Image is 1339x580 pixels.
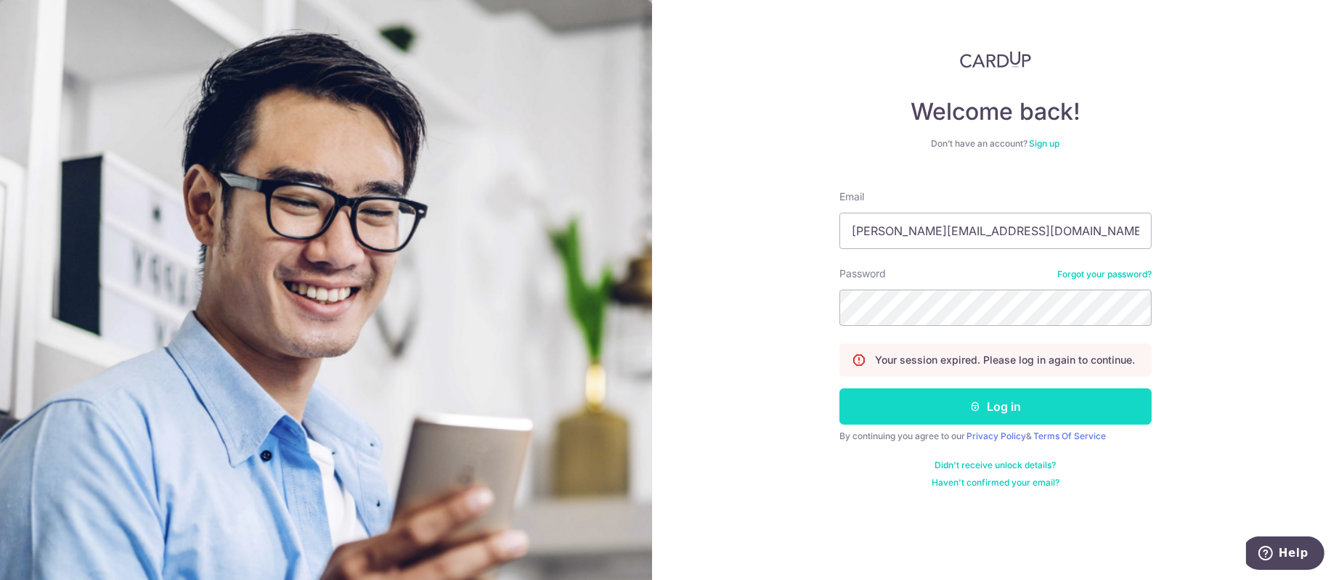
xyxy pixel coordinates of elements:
label: Email [839,189,864,204]
input: Enter your Email [839,213,1152,249]
a: Haven't confirmed your email? [932,477,1059,489]
div: Don’t have an account? [839,138,1152,150]
h4: Welcome back! [839,97,1152,126]
label: Password [839,266,886,281]
button: Log in [839,388,1152,425]
a: Privacy Policy [966,430,1026,441]
a: Terms Of Service [1033,430,1106,441]
a: Didn't receive unlock details? [935,459,1057,471]
div: By continuing you agree to our & [839,430,1152,442]
a: Sign up [1030,138,1060,149]
p: Your session expired. Please log in again to continue. [875,353,1135,367]
img: CardUp Logo [960,51,1031,68]
a: Forgot your password? [1057,269,1152,280]
iframe: Opens a widget where you can find more information [1246,536,1324,573]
